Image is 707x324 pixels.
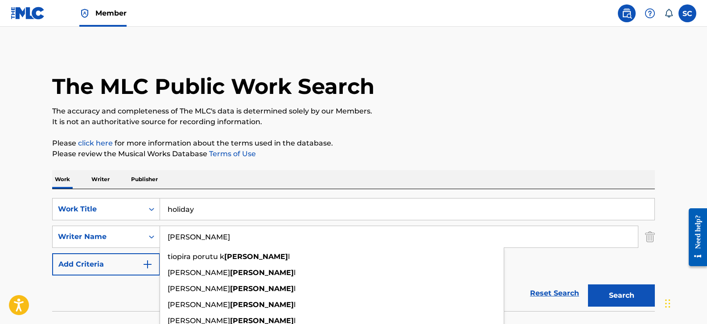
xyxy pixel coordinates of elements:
form: Search Form [52,198,655,311]
img: help [645,8,655,19]
p: Publisher [128,170,160,189]
div: Work Title [58,204,138,215]
h1: The MLC Public Work Search [52,73,374,100]
span: [PERSON_NAME] [168,284,230,293]
button: Add Criteria [52,253,160,275]
span: l [294,300,296,309]
strong: [PERSON_NAME] [224,252,288,261]
div: Notifications [664,9,673,18]
div: Drag [665,290,670,317]
a: click here [78,139,113,147]
span: [PERSON_NAME] [168,268,230,277]
span: tiopira porutu k [168,252,224,261]
span: l [288,252,290,261]
span: l [294,268,296,277]
p: The accuracy and completeness of The MLC's data is determined solely by our Members. [52,106,655,117]
div: Help [641,4,659,22]
p: Work [52,170,73,189]
p: Please review the Musical Works Database [52,149,655,159]
p: Writer [89,170,112,189]
strong: [PERSON_NAME] [230,300,294,309]
strong: [PERSON_NAME] [230,268,294,277]
span: [PERSON_NAME] [168,300,230,309]
a: Terms of Use [207,150,256,158]
iframe: Chat Widget [662,281,707,324]
div: User Menu [678,4,696,22]
a: Public Search [618,4,636,22]
span: l [294,284,296,293]
p: Please for more information about the terms used in the database. [52,138,655,149]
button: Search [588,284,655,307]
img: Top Rightsholder [79,8,90,19]
a: Reset Search [526,283,584,303]
img: Delete Criterion [645,226,655,248]
img: MLC Logo [11,7,45,20]
span: Member [95,8,127,18]
strong: [PERSON_NAME] [230,284,294,293]
img: search [621,8,632,19]
img: 9d2ae6d4665cec9f34b9.svg [142,259,153,270]
div: Writer Name [58,231,138,242]
p: It is not an authoritative source for recording information. [52,117,655,127]
iframe: Resource Center [682,202,707,273]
